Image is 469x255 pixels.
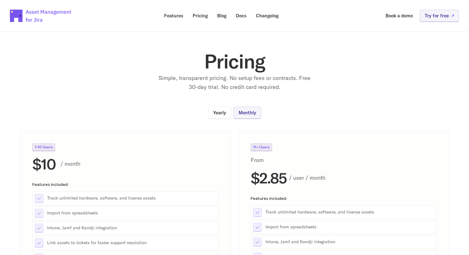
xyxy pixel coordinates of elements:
[231,10,251,22] a: Docs
[236,13,247,18] p: Docs
[213,110,226,115] p: Yearly
[252,10,283,22] a: Changelog
[164,13,183,18] p: Features
[47,210,216,216] p: Import from spreadsheets
[213,10,231,22] a: Blog
[110,51,359,71] h1: Pricing
[47,240,216,246] p: Link assets to tickets for faster support resolution
[386,13,413,18] p: Book a demo
[160,10,188,22] a: Features
[239,110,256,115] p: Monthly
[251,169,287,186] h2: $2.85
[266,209,434,215] p: Track unlimited hardware, software, and license assets
[188,10,212,22] a: Pricing
[32,156,56,172] h2: $10
[425,13,449,18] p: Try for free
[289,173,437,182] p: / user / month
[60,160,218,169] p: / month
[157,74,312,92] p: Simple, transparent pricing. No setup fees or contracts. Free 30-day trial. No credit card required.
[47,225,216,231] p: Intune, Jamf and Kandji integration
[381,10,417,22] a: Book a demo
[256,13,279,18] p: Changelog
[251,156,279,165] p: From
[193,13,208,18] p: Pricing
[266,239,434,245] p: Intune, Jamf and Kandji integration
[32,182,218,186] p: Features included:
[35,145,53,149] p: 1-10 Users
[253,145,270,149] p: 11+ Users
[47,195,216,201] p: Track unlimited hardware, software, and license assets
[266,224,434,230] p: Import from spreadsheets
[420,10,459,22] a: Try for free
[251,196,437,200] p: Features included:
[217,13,226,18] p: Blog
